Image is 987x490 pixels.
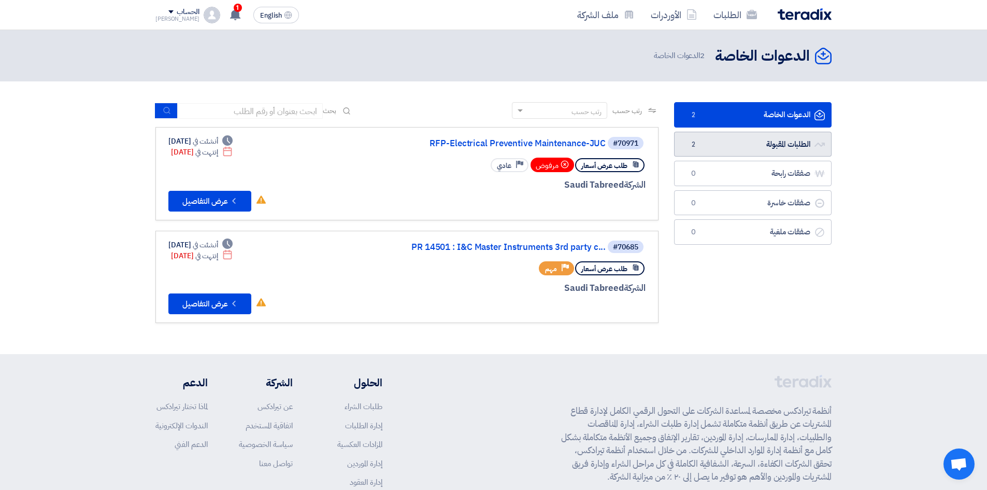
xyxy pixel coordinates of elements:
[624,282,646,295] span: الشركة
[204,7,220,23] img: profile_test.png
[155,16,199,22] div: [PERSON_NAME]
[398,139,606,148] a: RFP-Electrical Preventive Maintenance-JUC
[561,404,832,484] p: أنظمة تيرادكس مخصصة لمساعدة الشركات على التحول الرقمي الكامل لإدارة قطاع المشتريات عن طريق أنظمة ...
[654,50,707,62] span: الدعوات الخاصة
[347,458,382,469] a: إدارة الموردين
[642,3,705,27] a: الأوردرات
[497,161,511,171] span: عادي
[581,161,627,171] span: طلب عرض أسعار
[569,3,642,27] a: ملف الشركة
[624,178,646,191] span: الشركة
[613,140,638,147] div: #70971
[260,12,282,19] span: English
[396,178,646,192] div: Saudi Tabreed
[324,375,382,390] li: الحلول
[687,227,699,237] span: 0
[177,8,199,17] div: الحساب
[253,7,299,23] button: English
[193,136,218,147] span: أنشئت في
[175,439,208,450] a: الدعم الفني
[155,420,208,431] a: الندوات الإلكترونية
[700,50,705,61] span: 2
[571,106,602,117] div: رتب حسب
[715,46,810,66] h2: الدعوات الخاصة
[345,420,382,431] a: إدارة الطلبات
[613,244,638,251] div: #70685
[171,147,233,158] div: [DATE]
[168,136,233,147] div: [DATE]
[259,458,293,469] a: تواصل معنا
[337,439,382,450] a: المزادات العكسية
[155,375,208,390] li: الدعم
[156,401,208,412] a: لماذا تختار تيرادكس
[234,4,242,12] span: 1
[239,439,293,450] a: سياسة الخصوصية
[674,190,832,216] a: صفقات خاسرة0
[171,250,233,261] div: [DATE]
[168,293,251,314] button: عرض التفاصيل
[350,477,382,488] a: إدارة العقود
[398,243,606,252] a: PR 14501 : I&C Master Instruments 3rd party c...
[687,139,699,150] span: 2
[193,240,218,250] span: أنشئت في
[239,375,293,390] li: الشركة
[168,240,233,250] div: [DATE]
[612,105,642,116] span: رتب حسب
[396,282,646,295] div: Saudi Tabreed
[581,264,627,274] span: طلب عرض أسعار
[674,161,832,186] a: صفقات رابحة0
[246,420,293,431] a: اتفاقية المستخدم
[195,250,218,261] span: إنتهت في
[674,102,832,128] a: الدعوات الخاصة2
[258,401,293,412] a: عن تيرادكس
[168,191,251,212] button: عرض التفاصيل
[195,147,218,158] span: إنتهت في
[687,169,699,179] span: 0
[545,264,557,274] span: مهم
[943,449,975,480] a: Open chat
[778,8,832,20] img: Teradix logo
[674,219,832,245] a: صفقات ملغية0
[178,103,323,119] input: ابحث بعنوان أو رقم الطلب
[687,198,699,208] span: 0
[705,3,765,27] a: الطلبات
[345,401,382,412] a: طلبات الشراء
[687,110,699,120] span: 2
[674,132,832,157] a: الطلبات المقبولة2
[531,158,574,172] div: مرفوض
[323,105,336,116] span: بحث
